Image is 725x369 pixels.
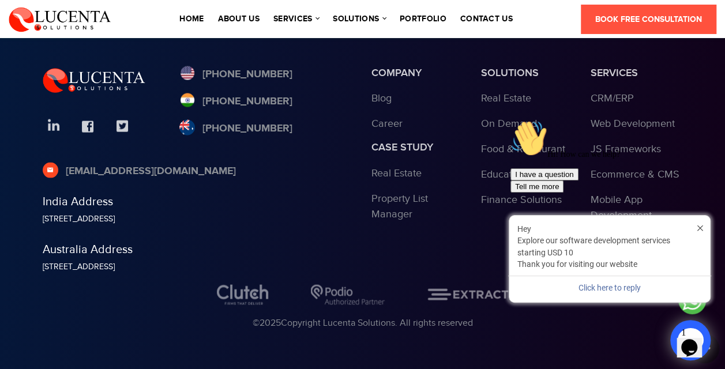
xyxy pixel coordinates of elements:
a: contact us [460,15,513,23]
img: Clutch [217,285,268,305]
a: Open Proprfos Chat Panel [670,320,711,360]
img: Lucenta Solutions [9,6,111,32]
span: 2025 [260,318,281,329]
a: Education Solutions [481,168,570,180]
a: Book Free Consultation [581,5,716,34]
img: :wave: [5,5,42,42]
h3: services [591,67,683,80]
h3: Solutions [481,67,573,80]
iframe: chat widget [677,323,713,357]
h5: India Address [43,195,354,209]
a: [PHONE_NUMBER] [179,67,292,82]
iframe: chat widget [506,115,713,317]
img: Podio [311,285,385,305]
a: Blog [371,92,392,104]
a: [PHONE_NUMBER] [179,94,292,110]
h3: Case study [371,141,464,154]
a: [PHONE_NUMBER] [179,121,292,137]
a: Property List Manager [371,193,428,220]
img: Lucenta Solutions [43,67,145,93]
h5: Australia Address [43,243,354,257]
span: Book Free Consultation [595,14,702,24]
span: Hi! How can we help? [5,35,114,43]
a: Finance Solutions [481,194,562,206]
div: 👋Hi! How can we help?I have a questionTell me more [5,5,212,77]
a: Food & Restaurant [481,143,565,155]
a: Home [179,15,204,23]
a: solutions [333,15,386,23]
h3: Company [371,67,464,80]
a: Real Estate [371,167,422,179]
a: [EMAIL_ADDRESS][DOMAIN_NAME] [43,164,236,179]
div: [STREET_ADDRESS] [43,261,354,273]
a: CRM/ERP [591,92,634,104]
a: services [273,15,319,23]
a: Real Estate [481,92,531,104]
a: Career [371,118,403,130]
div: [STREET_ADDRESS] [43,213,354,225]
a: On Demand [481,118,537,130]
button: Tell me more [5,65,58,77]
button: I have a question [5,53,73,65]
a: About Us [217,15,259,23]
a: portfolio [400,15,446,23]
img: EXTRACT [427,289,508,300]
div: © Copyright Lucenta Solutions. All rights reserved [43,317,683,330]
